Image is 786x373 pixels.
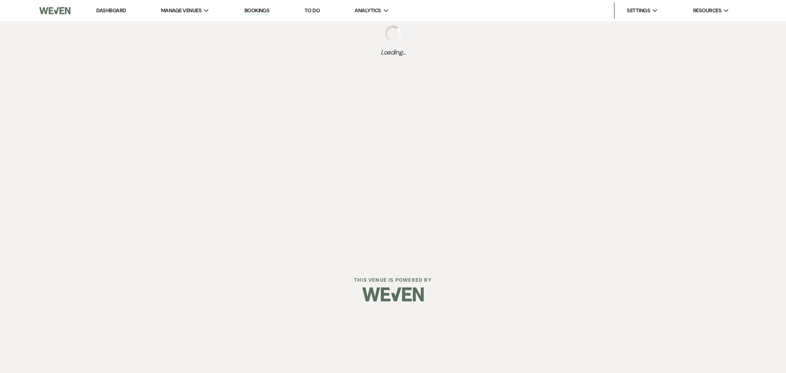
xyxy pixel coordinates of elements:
[305,7,320,14] a: To Do
[161,7,201,15] span: Manage Venues
[39,2,70,19] img: Weven Logo
[96,7,126,14] a: Dashboard
[355,7,381,15] span: Analytics
[381,47,406,57] span: Loading...
[627,7,650,15] span: Settings
[362,280,424,309] img: Weven Logo
[693,7,721,15] span: Resources
[385,25,401,42] img: loading spinner
[244,7,270,15] a: Bookings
